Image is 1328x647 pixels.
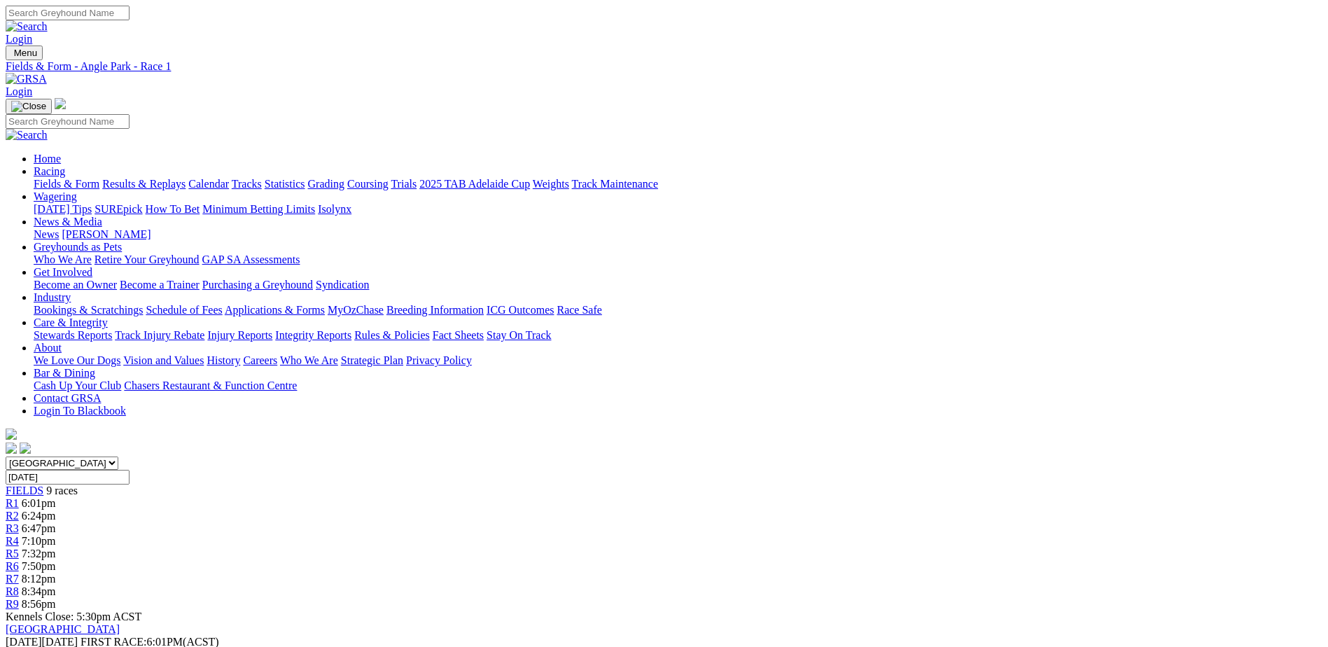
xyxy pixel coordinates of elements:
[225,304,325,316] a: Applications & Forms
[265,178,305,190] a: Statistics
[34,329,1322,342] div: Care & Integrity
[6,573,19,585] a: R7
[34,216,102,228] a: News & Media
[6,485,43,496] a: FIELDS
[34,304,1322,316] div: Industry
[6,611,141,622] span: Kennels Close: 5:30pm ACST
[22,560,56,572] span: 7:50pm
[6,129,48,141] img: Search
[6,470,130,485] input: Select date
[22,585,56,597] span: 8:34pm
[11,101,46,112] img: Close
[62,228,151,240] a: [PERSON_NAME]
[6,60,1322,73] a: Fields & Form - Angle Park - Race 1
[34,228,1322,241] div: News & Media
[316,279,369,291] a: Syndication
[6,73,47,85] img: GRSA
[318,203,351,215] a: Isolynx
[188,178,229,190] a: Calendar
[391,178,417,190] a: Trials
[202,203,315,215] a: Minimum Betting Limits
[6,33,32,45] a: Login
[20,443,31,454] img: twitter.svg
[308,178,344,190] a: Grading
[6,114,130,129] input: Search
[34,329,112,341] a: Stewards Reports
[433,329,484,341] a: Fact Sheets
[6,99,52,114] button: Toggle navigation
[232,178,262,190] a: Tracks
[34,279,117,291] a: Become an Owner
[22,535,56,547] span: 7:10pm
[34,190,77,202] a: Wagering
[34,380,1322,392] div: Bar & Dining
[34,266,92,278] a: Get Involved
[34,228,59,240] a: News
[6,85,32,97] a: Login
[34,304,143,316] a: Bookings & Scratchings
[419,178,530,190] a: 2025 TAB Adelaide Cup
[275,329,351,341] a: Integrity Reports
[115,329,204,341] a: Track Injury Rebate
[6,429,17,440] img: logo-grsa-white.png
[6,497,19,509] span: R1
[34,178,99,190] a: Fields & Form
[34,367,95,379] a: Bar & Dining
[95,203,142,215] a: SUREpick
[6,560,19,572] a: R6
[102,178,186,190] a: Results & Replays
[406,354,472,366] a: Privacy Policy
[6,598,19,610] a: R9
[34,342,62,354] a: About
[207,354,240,366] a: History
[34,203,92,215] a: [DATE] Tips
[6,548,19,559] a: R5
[34,241,122,253] a: Greyhounds as Pets
[487,304,554,316] a: ICG Outcomes
[243,354,277,366] a: Careers
[557,304,601,316] a: Race Safe
[22,522,56,534] span: 6:47pm
[202,253,300,265] a: GAP SA Assessments
[34,165,65,177] a: Racing
[6,535,19,547] a: R4
[34,380,121,391] a: Cash Up Your Club
[6,443,17,454] img: facebook.svg
[22,598,56,610] span: 8:56pm
[55,98,66,109] img: logo-grsa-white.png
[533,178,569,190] a: Weights
[123,354,204,366] a: Vision and Values
[6,522,19,534] a: R3
[146,203,200,215] a: How To Bet
[22,497,56,509] span: 6:01pm
[202,279,313,291] a: Purchasing a Greyhound
[34,253,1322,266] div: Greyhounds as Pets
[146,304,222,316] a: Schedule of Fees
[34,279,1322,291] div: Get Involved
[124,380,297,391] a: Chasers Restaurant & Function Centre
[386,304,484,316] a: Breeding Information
[34,203,1322,216] div: Wagering
[6,20,48,33] img: Search
[207,329,272,341] a: Injury Reports
[22,510,56,522] span: 6:24pm
[95,253,200,265] a: Retire Your Greyhound
[354,329,430,341] a: Rules & Policies
[6,585,19,597] a: R8
[14,48,37,58] span: Menu
[22,573,56,585] span: 8:12pm
[328,304,384,316] a: MyOzChase
[6,510,19,522] a: R2
[34,291,71,303] a: Industry
[347,178,389,190] a: Coursing
[341,354,403,366] a: Strategic Plan
[22,548,56,559] span: 7:32pm
[34,253,92,265] a: Who We Are
[6,6,130,20] input: Search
